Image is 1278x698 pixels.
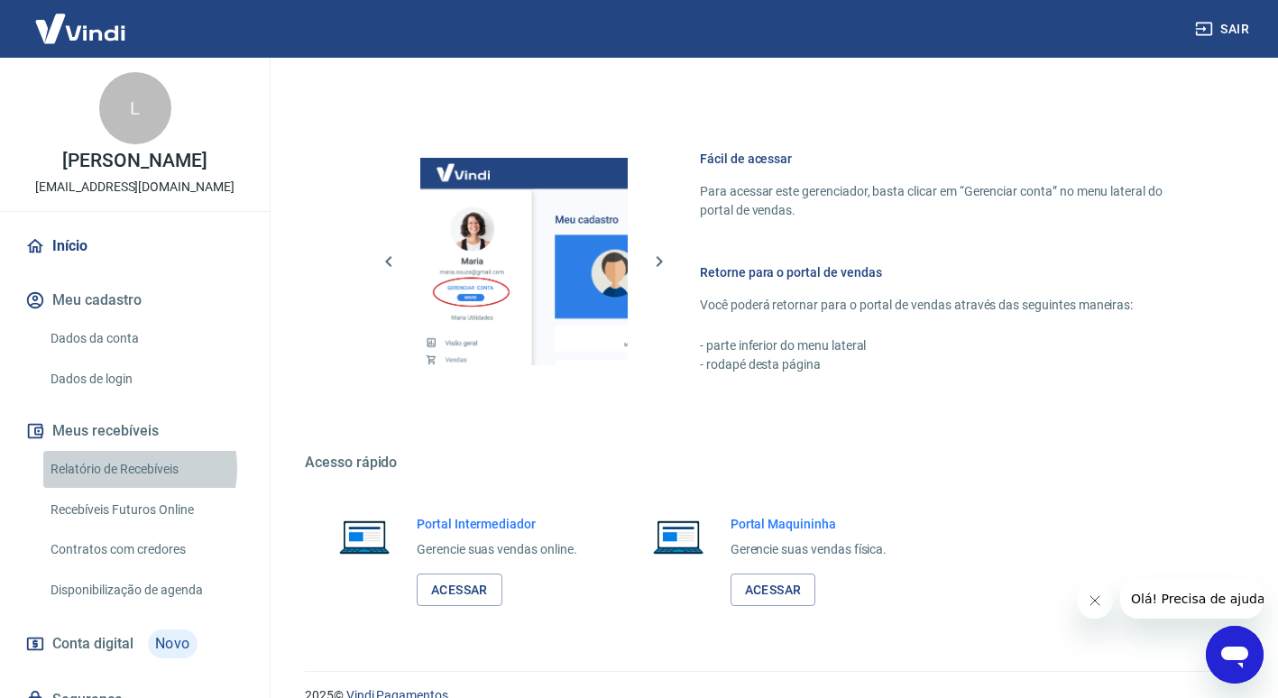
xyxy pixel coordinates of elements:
button: Meu cadastro [22,280,248,320]
img: Imagem de um notebook aberto [326,515,402,558]
h5: Acesso rápido [305,454,1235,472]
a: Dados de login [43,361,248,398]
a: Contratos com credores [43,531,248,568]
img: Vindi [22,1,139,56]
iframe: Botão para abrir a janela de mensagens [1206,626,1264,684]
p: - rodapé desta página [700,355,1191,374]
a: Acessar [417,574,502,607]
p: Gerencie suas vendas física. [731,540,887,559]
button: Meus recebíveis [22,411,248,451]
p: Você poderá retornar para o portal de vendas através das seguintes maneiras: [700,296,1191,315]
img: Imagem da dashboard mostrando o botão de gerenciar conta na sidebar no lado esquerdo [420,158,628,365]
h6: Fácil de acessar [700,150,1191,168]
h6: Portal Intermediador [417,515,577,533]
a: Início [22,226,248,266]
a: Disponibilização de agenda [43,572,248,609]
a: Recebíveis Futuros Online [43,491,248,528]
img: Imagem de um notebook aberto [640,515,716,558]
span: Conta digital [52,631,133,657]
p: [EMAIL_ADDRESS][DOMAIN_NAME] [35,178,234,197]
button: Sair [1191,13,1256,46]
p: Para acessar este gerenciador, basta clicar em “Gerenciar conta” no menu lateral do portal de ven... [700,182,1191,220]
a: Conta digitalNovo [22,622,248,666]
span: Olá! Precisa de ajuda? [11,13,152,27]
div: L [99,72,171,144]
h6: Portal Maquininha [731,515,887,533]
p: Gerencie suas vendas online. [417,540,577,559]
span: Novo [148,629,198,658]
iframe: Fechar mensagem [1077,583,1113,619]
a: Acessar [731,574,816,607]
iframe: Mensagem da empresa [1120,579,1264,619]
h6: Retorne para o portal de vendas [700,263,1191,281]
a: Relatório de Recebíveis [43,451,248,488]
a: Dados da conta [43,320,248,357]
p: [PERSON_NAME] [62,152,207,170]
p: - parte inferior do menu lateral [700,336,1191,355]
